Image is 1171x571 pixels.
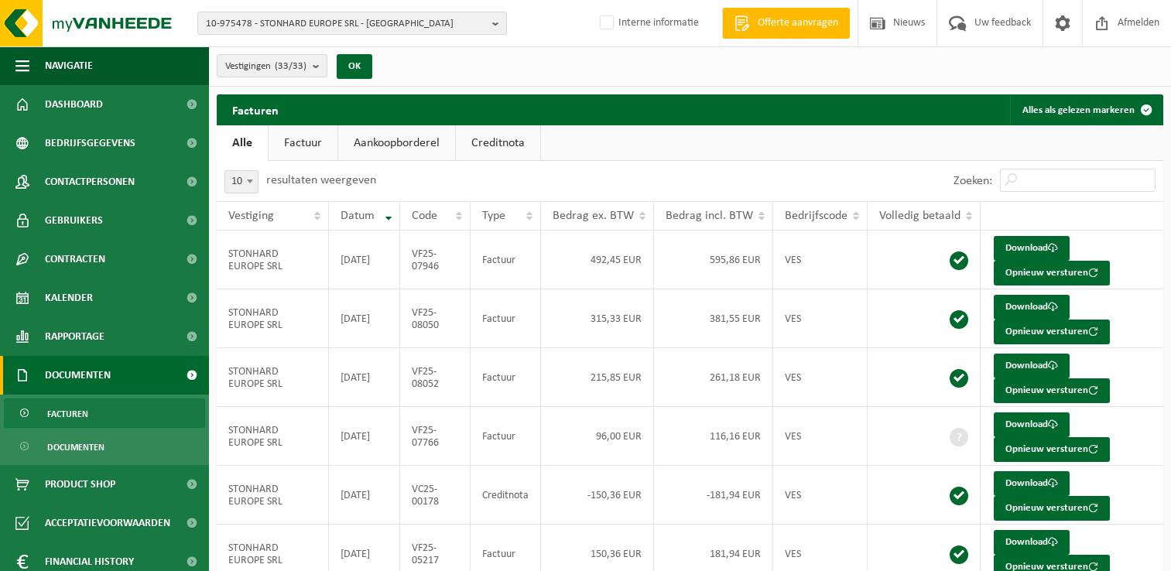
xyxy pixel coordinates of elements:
[541,348,654,407] td: 215,85 EUR
[47,433,104,462] span: Documenten
[994,261,1110,285] button: Opnieuw versturen
[785,210,847,222] span: Bedrijfscode
[45,124,135,162] span: Bedrijfsgegevens
[45,465,115,504] span: Product Shop
[4,432,205,461] a: Documenten
[773,407,868,466] td: VES
[400,289,471,348] td: VF25-08050
[47,399,88,429] span: Facturen
[654,466,773,525] td: -181,94 EUR
[45,240,105,279] span: Contracten
[197,12,507,35] button: 10-975478 - STONHARD EUROPE SRL - [GEOGRAPHIC_DATA]
[400,231,471,289] td: VF25-07946
[994,437,1110,462] button: Opnieuw versturen
[994,530,1070,555] a: Download
[773,466,868,525] td: VES
[654,348,773,407] td: 261,18 EUR
[45,356,111,395] span: Documenten
[994,320,1110,344] button: Opnieuw versturen
[654,231,773,289] td: 595,86 EUR
[879,210,960,222] span: Volledig betaald
[206,12,486,36] span: 10-975478 - STONHARD EUROPE SRL - [GEOGRAPHIC_DATA]
[266,174,376,186] label: resultaten weergeven
[4,398,205,428] a: Facturen
[45,201,103,240] span: Gebruikers
[773,289,868,348] td: VES
[45,504,170,542] span: Acceptatievoorwaarden
[329,231,400,289] td: [DATE]
[217,407,329,466] td: STONHARD EUROPE SRL
[994,471,1070,496] a: Download
[329,348,400,407] td: [DATE]
[994,236,1070,261] a: Download
[217,348,329,407] td: STONHARD EUROPE SRL
[45,162,135,201] span: Contactpersonen
[217,94,294,125] h2: Facturen
[217,289,329,348] td: STONHARD EUROPE SRL
[329,466,400,525] td: [DATE]
[553,210,634,222] span: Bedrag ex. BTW
[654,407,773,466] td: 116,16 EUR
[329,407,400,466] td: [DATE]
[329,289,400,348] td: [DATE]
[217,231,329,289] td: STONHARD EUROPE SRL
[754,15,842,31] span: Offerte aanvragen
[471,466,541,525] td: Creditnota
[400,407,471,466] td: VF25-07766
[994,295,1070,320] a: Download
[541,231,654,289] td: 492,45 EUR
[954,175,992,187] label: Zoeken:
[541,289,654,348] td: 315,33 EUR
[269,125,337,161] a: Factuur
[541,466,654,525] td: -150,36 EUR
[773,231,868,289] td: VES
[341,210,375,222] span: Datum
[45,85,103,124] span: Dashboard
[412,210,437,222] span: Code
[722,8,850,39] a: Offerte aanvragen
[994,378,1110,403] button: Opnieuw versturen
[471,289,541,348] td: Factuur
[217,125,268,161] a: Alle
[45,46,93,85] span: Navigatie
[217,54,327,77] button: Vestigingen(33/33)
[994,354,1070,378] a: Download
[994,412,1070,437] a: Download
[654,289,773,348] td: 381,55 EUR
[773,348,868,407] td: VES
[224,170,259,193] span: 10
[225,171,258,193] span: 10
[1010,94,1162,125] button: Alles als gelezen markeren
[666,210,753,222] span: Bedrag incl. BTW
[45,279,93,317] span: Kalender
[482,210,505,222] span: Type
[228,210,274,222] span: Vestiging
[338,125,455,161] a: Aankoopborderel
[471,231,541,289] td: Factuur
[45,317,104,356] span: Rapportage
[400,348,471,407] td: VF25-08052
[471,348,541,407] td: Factuur
[541,407,654,466] td: 96,00 EUR
[471,407,541,466] td: Factuur
[217,466,329,525] td: STONHARD EUROPE SRL
[597,12,699,35] label: Interne informatie
[456,125,540,161] a: Creditnota
[225,55,306,78] span: Vestigingen
[994,496,1110,521] button: Opnieuw versturen
[400,466,471,525] td: VC25-00178
[337,54,372,79] button: OK
[275,61,306,71] count: (33/33)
